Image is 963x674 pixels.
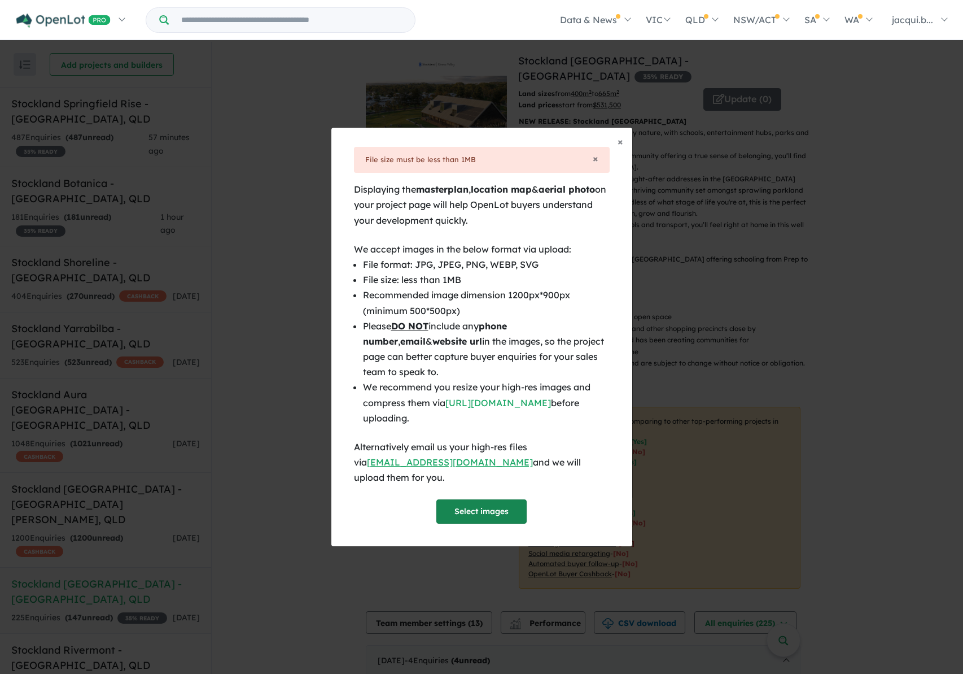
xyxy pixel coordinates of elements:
[171,8,413,32] input: Try estate name, suburb, builder or developer
[618,135,623,148] span: ×
[363,320,507,347] b: phone number
[354,440,610,486] div: Alternatively email us your high-res files via and we will upload them for you.
[363,288,610,318] li: Recommended image dimension 1200px*900px (minimum 500*500px)
[16,14,111,28] img: Openlot PRO Logo White
[593,152,598,165] span: ×
[471,184,532,195] b: location map
[539,184,595,195] b: aerial photo
[367,456,533,468] a: [EMAIL_ADDRESS][DOMAIN_NAME]
[400,336,426,347] b: email
[432,336,482,347] b: website url
[436,499,527,524] button: Select images
[892,14,933,25] span: jacqui.b...
[354,182,610,228] div: Displaying the , & on your project page will help OpenLot buyers understand your development quic...
[363,272,610,288] li: File size: less than 1MB
[593,154,598,164] button: Close
[445,397,551,408] a: [URL][DOMAIN_NAME]
[391,320,428,332] u: DO NOT
[363,319,610,380] li: Please include any , & in the images, so the project page can better capture buyer enquiries for ...
[363,380,610,426] li: We recommend you resize your high-res images and compress them via before uploading.
[363,257,610,272] li: File format: JPG, JPEG, PNG, WEBP, SVG
[365,154,598,166] div: File size must be less than 1MB
[354,242,610,257] div: We accept images in the below format via upload:
[416,184,469,195] b: masterplan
